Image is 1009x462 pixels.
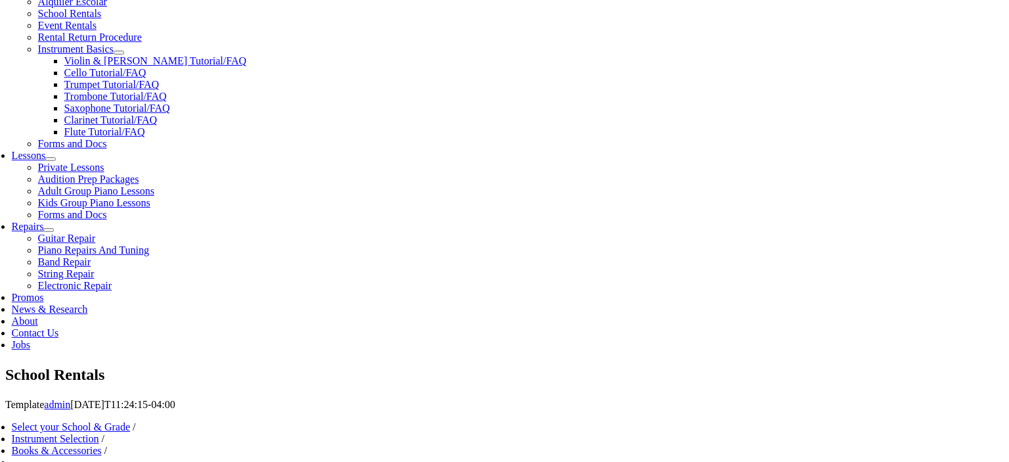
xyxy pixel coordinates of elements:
[12,315,38,327] a: About
[38,185,154,196] a: Adult Group Piano Lessons
[12,327,59,338] a: Contact Us
[5,399,44,410] span: Template
[114,51,124,55] button: Open submenu of Instrument Basics
[64,55,246,66] a: Violin & [PERSON_NAME] Tutorial/FAQ
[12,433,99,444] a: Instrument Selection
[133,421,135,432] span: /
[5,364,1004,386] h1: School Rentals
[64,79,159,90] a: Trumpet Tutorial/FAQ
[5,364,1004,386] section: Page Title Bar
[64,91,167,102] a: Trombone Tutorial/FAQ
[109,3,145,17] input: Page
[12,304,88,315] a: News & Research
[12,339,30,350] a: Jobs
[12,292,44,303] a: Promos
[12,150,46,161] a: Lessons
[64,126,145,137] a: Flute Tutorial/FAQ
[64,67,146,78] a: Cello Tutorial/FAQ
[38,173,139,185] a: Audition Prep Packages
[70,399,175,410] span: [DATE]T11:24:15-04:00
[43,228,54,232] button: Open submenu of Repairs
[45,157,56,161] button: Open submenu of Lessons
[64,103,170,114] a: Saxophone Tutorial/FAQ
[64,114,158,126] a: Clarinet Tutorial/FAQ
[38,209,107,220] a: Forms and Docs
[38,162,104,173] a: Private Lessons
[38,233,96,244] a: Guitar Repair
[38,138,107,149] a: Forms and Docs
[38,197,150,208] a: Kids Group Piano Lessons
[145,3,164,18] span: of 2
[38,256,91,267] a: Band Repair
[38,43,114,55] a: Instrument Basics
[12,445,102,456] a: Books & Accessories
[38,20,97,31] a: Event Rentals
[104,445,106,456] span: /
[12,421,130,432] a: Select your School & Grade
[38,280,112,291] a: Electronic Repair
[38,268,95,279] a: String Repair
[38,32,142,43] a: Rental Return Procedure
[101,433,104,444] span: /
[12,221,44,232] a: Repairs
[38,8,101,19] a: School Rentals
[44,399,70,410] a: admin
[382,3,476,17] select: Zoom
[38,244,149,256] a: Piano Repairs And Tuning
